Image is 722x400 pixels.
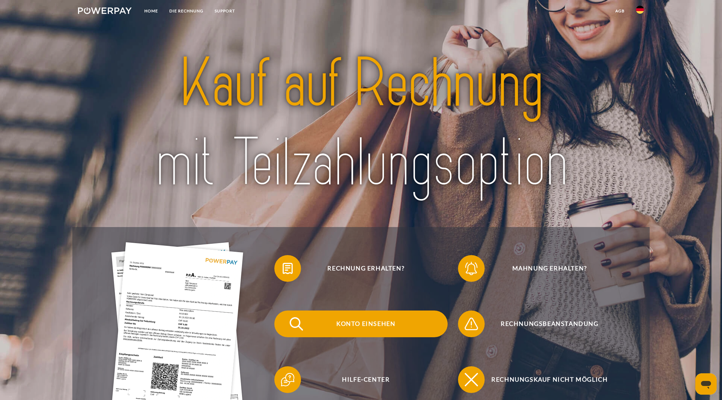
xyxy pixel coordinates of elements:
a: SUPPORT [209,5,241,17]
span: Hilfe-Center [284,366,448,393]
img: qb_close.svg [463,371,480,388]
button: Hilfe-Center [274,366,448,393]
a: Home [139,5,164,17]
span: Rechnung erhalten? [284,255,448,282]
img: qb_bell.svg [463,260,480,277]
img: de [636,6,644,14]
img: qb_search.svg [288,316,305,332]
span: Rechnungskauf nicht möglich [468,366,631,393]
button: Rechnungskauf nicht möglich [458,366,631,393]
img: logo-powerpay-white.svg [78,7,132,14]
span: Rechnungsbeanstandung [468,311,631,337]
iframe: Schaltfläche zum Öffnen des Messaging-Fensters [695,373,717,395]
span: Mahnung erhalten? [468,255,631,282]
a: agb [610,5,630,17]
a: DIE RECHNUNG [164,5,209,17]
button: Rechnung erhalten? [274,255,448,282]
span: Konto einsehen [284,311,448,337]
img: qb_help.svg [279,371,296,388]
img: qb_warning.svg [463,316,480,332]
button: Mahnung erhalten? [458,255,631,282]
img: title-powerpay_de.svg [106,40,616,207]
button: Konto einsehen [274,311,448,337]
button: Rechnungsbeanstandung [458,311,631,337]
img: qb_bill.svg [279,260,296,277]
